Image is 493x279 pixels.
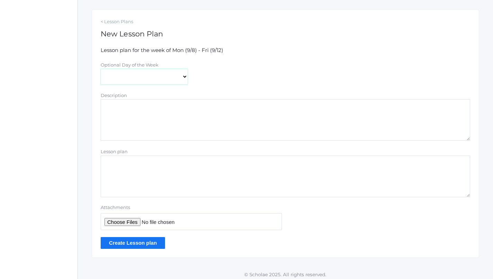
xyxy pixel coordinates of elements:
h1: New Lesson Plan [101,30,470,38]
input: Create Lesson plan [101,237,165,249]
span: Lesson plan for the week of Mon (9/8) - Fri (9/12) [101,47,223,53]
p: © Scholae 2025. All rights reserved. [78,271,493,278]
label: Attachments [101,204,282,211]
a: < Lesson Plans [101,18,470,25]
label: Optional Day of the Week [101,62,158,68]
label: Lesson plan [101,149,128,154]
label: Description [101,93,127,98]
